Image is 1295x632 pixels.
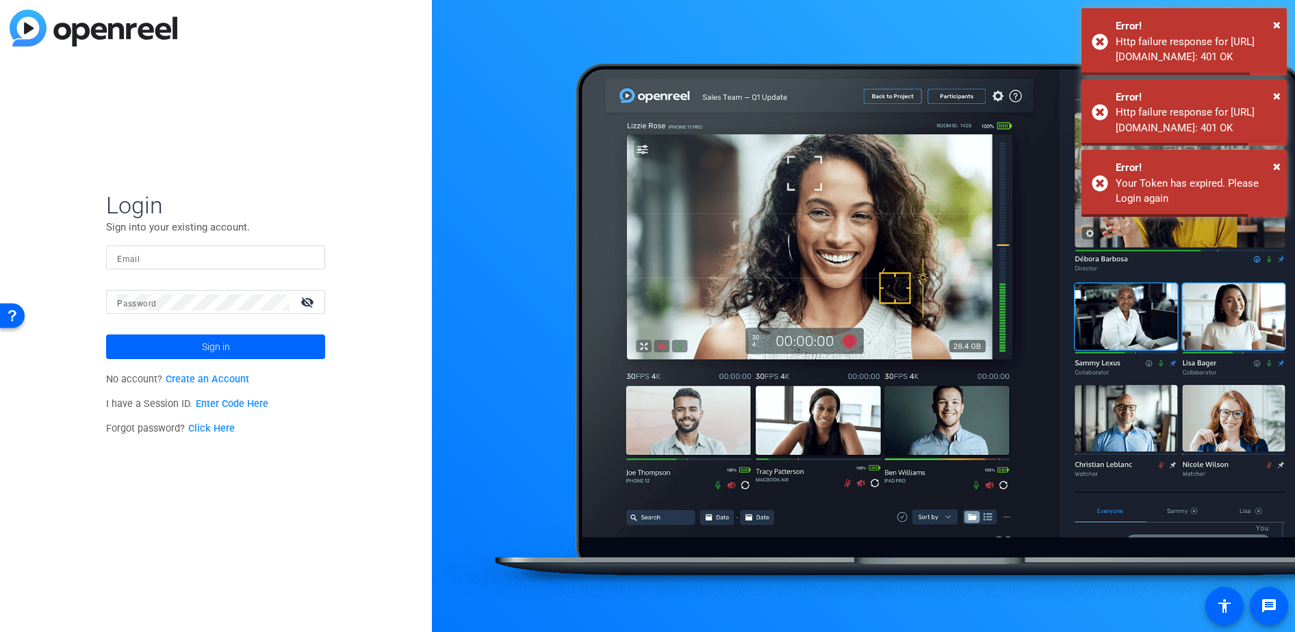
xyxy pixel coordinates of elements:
[106,334,325,359] button: Sign in
[1116,34,1277,65] div: Http failure response for https://capture.openreel.com/api/company/statistics/hours-by-team-membe...
[1116,176,1277,207] div: Your Token has expired. Please Login again
[106,373,249,385] span: No account?
[117,299,156,308] mat-label: Password
[1273,158,1281,174] span: ×
[188,423,235,434] a: Click Here
[1116,18,1277,34] div: Error!
[196,398,268,410] a: Enter Code Here
[1116,160,1277,176] div: Error!
[106,191,325,220] span: Login
[117,254,140,264] mat-label: Email
[1261,598,1277,614] mat-icon: message
[1273,16,1281,33] span: ×
[292,292,325,312] mat-icon: visibility_off
[1216,598,1233,614] mat-icon: accessibility
[202,330,230,364] span: Sign in
[1273,88,1281,104] span: ×
[106,423,235,434] span: Forgot password?
[1273,156,1281,176] button: Close
[117,250,314,266] input: Enter Email Address
[106,220,325,235] p: Sign into your existing account.
[1116,105,1277,135] div: Http failure response for https://capture.openreel.com/api/user: 401 OK
[106,398,268,410] span: I have a Session ID.
[1116,90,1277,105] div: Error!
[166,373,249,385] a: Create an Account
[1273,85,1281,106] button: Close
[1273,14,1281,35] button: Close
[10,10,177,47] img: blue-gradient.svg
